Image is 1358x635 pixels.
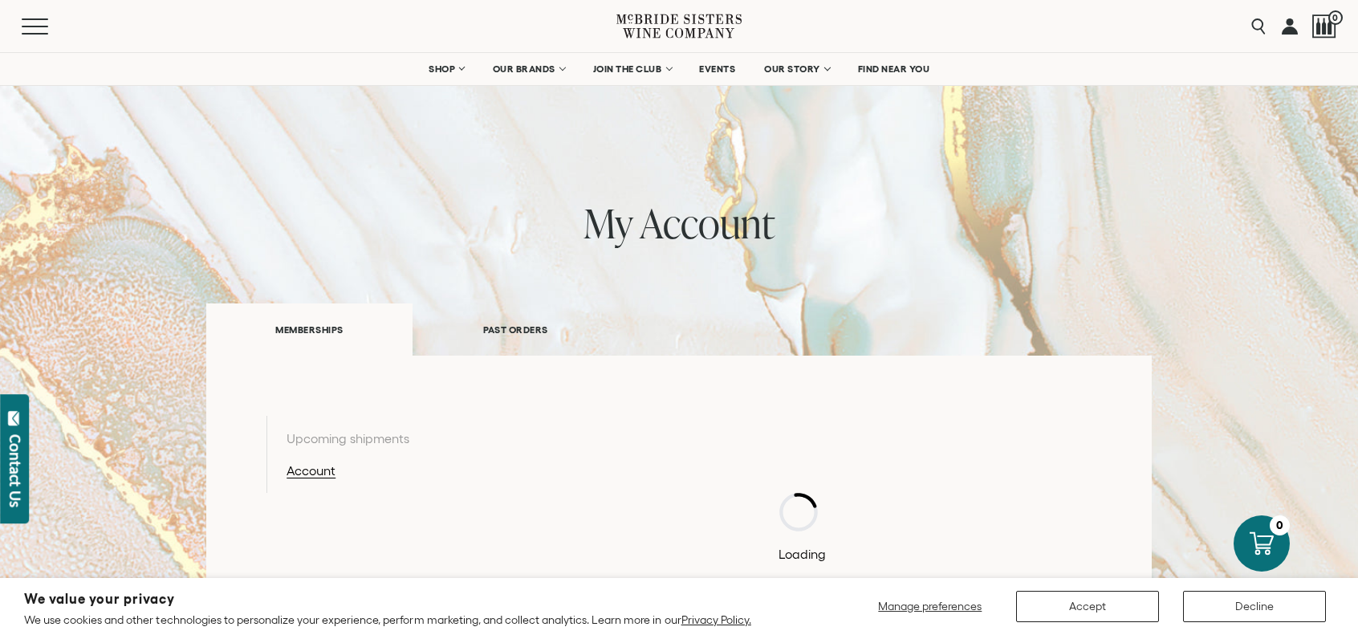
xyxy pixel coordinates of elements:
[593,63,662,75] span: JOIN THE CLUB
[482,53,575,85] a: OUR BRANDS
[681,613,751,626] a: Privacy Policy.
[493,63,555,75] span: OUR BRANDS
[429,63,456,75] span: SHOP
[418,53,474,85] a: SHOP
[858,63,930,75] span: FIND NEAR YOU
[24,592,751,606] h2: We value your privacy
[206,201,1152,246] h1: my account
[699,63,735,75] span: EVENTS
[848,53,941,85] a: FIND NEAR YOU
[583,53,681,85] a: JOIN THE CLUB
[413,302,619,357] a: PAST ORDERS
[1270,515,1290,535] div: 0
[1183,591,1326,622] button: Decline
[1016,591,1159,622] button: Accept
[689,53,746,85] a: EVENTS
[764,63,820,75] span: OUR STORY
[868,591,992,622] button: Manage preferences
[22,18,79,35] button: Mobile Menu Trigger
[878,600,982,613] span: Manage preferences
[754,53,840,85] a: OUR STORY
[24,613,751,627] p: We use cookies and other technologies to personalize your experience, perform marketing, and coll...
[1328,10,1343,25] span: 0
[206,303,412,356] a: MEMBERSHIPS
[7,434,23,507] div: Contact Us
